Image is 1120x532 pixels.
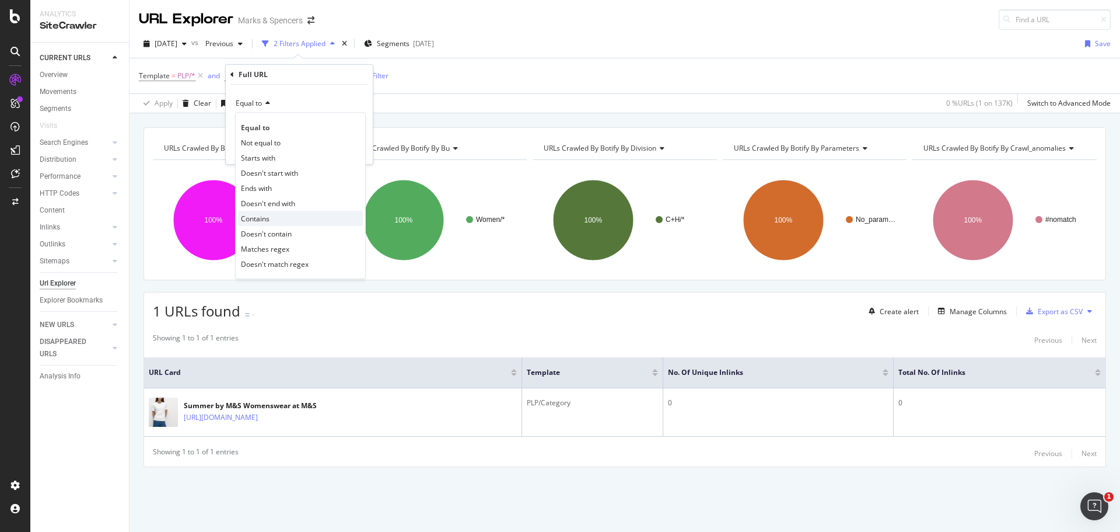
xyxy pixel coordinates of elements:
div: Clear [194,98,211,108]
div: Next [1081,335,1097,345]
span: Template [139,71,170,81]
a: Inlinks [40,221,109,234]
button: Next [1081,447,1097,461]
a: NEW URLS [40,319,109,331]
button: Previous [1034,447,1062,461]
text: 100% [584,216,603,224]
div: Previous [1034,448,1062,458]
text: #nomatch [1045,215,1076,224]
h4: URLs Crawled By Botify By division [541,139,706,158]
span: Starts with [241,153,275,163]
span: = [171,71,176,81]
span: Contains [241,214,269,224]
div: Next [1081,448,1097,458]
div: Outlinks [40,238,65,251]
div: Inlinks [40,221,60,234]
button: Next [1081,333,1097,347]
button: 2 Filters Applied [257,34,339,53]
text: C+H/* [666,215,685,224]
button: Save [1080,34,1111,53]
text: 100% [964,216,982,224]
button: Previous [1034,333,1062,347]
svg: A chart. [912,169,1097,271]
div: Performance [40,171,80,183]
button: Apply [139,94,173,113]
div: 0 [898,398,1101,408]
img: Equal [245,313,250,317]
div: times [339,38,349,50]
div: [DATE] [413,39,434,48]
h4: URLs Crawled By Botify By crawl_anomalies [921,139,1086,158]
div: Url Explorer [40,277,76,290]
a: Movements [40,86,121,98]
div: - [252,310,254,319]
span: Total No. of Inlinks [898,367,1077,378]
div: Summer by M&S Womenswear at M&S [184,401,317,411]
a: Analysis Info [40,370,121,383]
a: Segments [40,103,121,115]
svg: A chart. [343,169,527,271]
button: Export as CSV [1021,302,1083,321]
div: Movements [40,86,76,98]
h4: URLs Crawled By Botify By template [162,139,327,158]
div: Distribution [40,154,76,166]
button: Manage Columns [933,304,1007,318]
div: Sitemaps [40,255,69,267]
span: vs [191,37,201,47]
a: DISAPPEARED URLS [40,336,109,360]
div: 0 % URLs ( 1 on 137K ) [946,98,1013,108]
a: Distribution [40,154,109,166]
span: Doesn't contain [241,229,292,239]
div: Manage Columns [950,307,1007,317]
div: A chart. [723,169,907,271]
div: Segments [40,103,71,115]
div: Search Engines [40,137,88,149]
h4: URLs Crawled By Botify By bu [352,139,517,158]
div: Full URL [239,69,268,79]
div: Showing 1 to 1 of 1 entries [153,333,239,347]
span: Doesn't match regex [241,259,309,269]
div: HTTP Codes [40,187,79,200]
text: 100% [774,216,792,224]
span: URLs Crawled By Botify By parameters [734,143,859,153]
a: Outlinks [40,238,109,251]
span: Doesn't end with [241,199,295,208]
div: Overview [40,69,68,81]
span: Previous [201,39,233,48]
button: Cancel [230,143,267,155]
div: and [208,71,220,81]
span: Equal to [241,123,269,133]
img: main image [149,393,178,431]
span: 1 URLs found [153,301,240,321]
div: 2 Filters Applied [274,39,325,48]
span: URLs Crawled By Botify By bu [354,143,450,153]
div: DISAPPEARED URLS [40,336,99,360]
span: 2025 Sep. 20th [155,39,177,48]
div: Analysis Info [40,370,80,383]
span: Full URL [225,71,250,81]
div: Create alert [880,307,919,317]
div: arrow-right-arrow-left [307,16,314,25]
a: [URL][DOMAIN_NAME] [184,412,258,423]
a: Search Engines [40,137,109,149]
a: Url Explorer [40,277,121,290]
span: Segments [377,39,409,48]
text: No_param… [856,215,895,224]
svg: A chart. [153,169,337,271]
button: [DATE] [139,34,191,53]
button: Previous [201,34,247,53]
div: Visits [40,120,57,132]
span: No. of Unique Inlinks [668,367,865,378]
button: Segments[DATE] [359,34,439,53]
a: Content [40,204,121,217]
div: Switch to Advanced Mode [1027,98,1111,108]
svg: A chart. [533,169,717,271]
iframe: Intercom live chat [1080,492,1108,520]
div: Previous [1034,335,1062,345]
span: Equal to [236,98,262,108]
input: Find a URL [999,9,1111,30]
div: URL Explorer [139,9,233,29]
div: Content [40,204,65,217]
